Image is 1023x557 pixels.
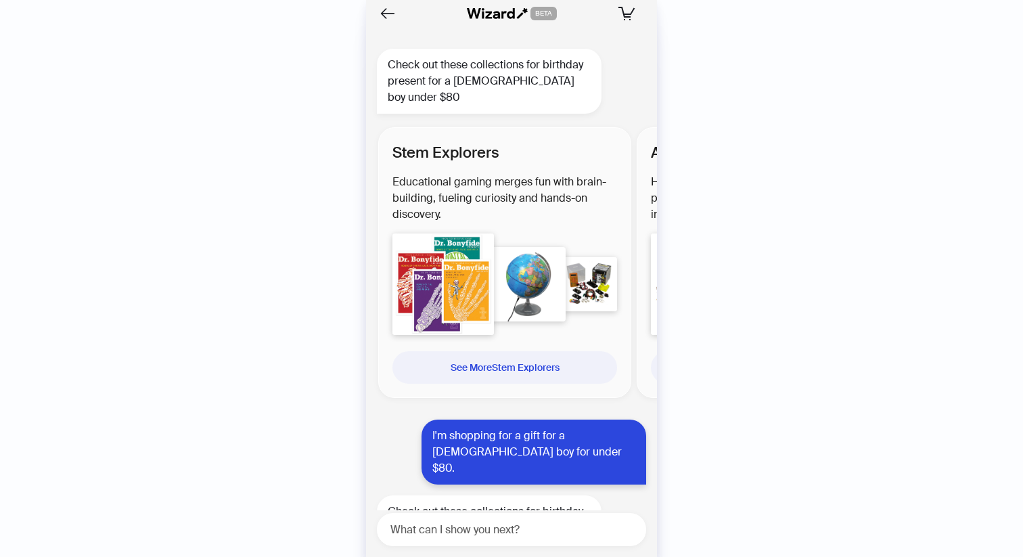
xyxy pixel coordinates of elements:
[392,233,494,335] img: Know Yourself 4 Book Set: Dr. Bonyfide's Guide to the Human Skeleton
[392,141,617,164] h1: Stem Explorers
[651,174,876,220] h2: Heroic adventures spark storytelling, role-play, and bold missions for an active imagination.
[563,257,617,311] img: Supertek The "E" Cube Comprehensive Electricity Exploration Kit
[377,49,601,114] div: Check out these collections for birthday present for a [DEMOGRAPHIC_DATA] boy under $80
[491,247,566,321] img: Lexibook Luminous Day and Night Globe - Dual Display - Metal Base
[392,174,617,220] h2: Educational gaming merges fun with brain-building, fueling curiosity and hands-on discovery.
[422,420,646,485] div: I'm shopping for a gift for a [DEMOGRAPHIC_DATA] boy for under $80.
[651,233,752,335] img: Schleich Horse Club Friendship Horse Tournament 36-Piece Playset
[392,351,617,384] div: See MoreStem Explorers
[377,3,399,24] button: Back
[403,351,606,384] div: See More Stem Explorers
[530,7,557,20] span: BETA
[651,141,876,164] h1: Action Hero Playsets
